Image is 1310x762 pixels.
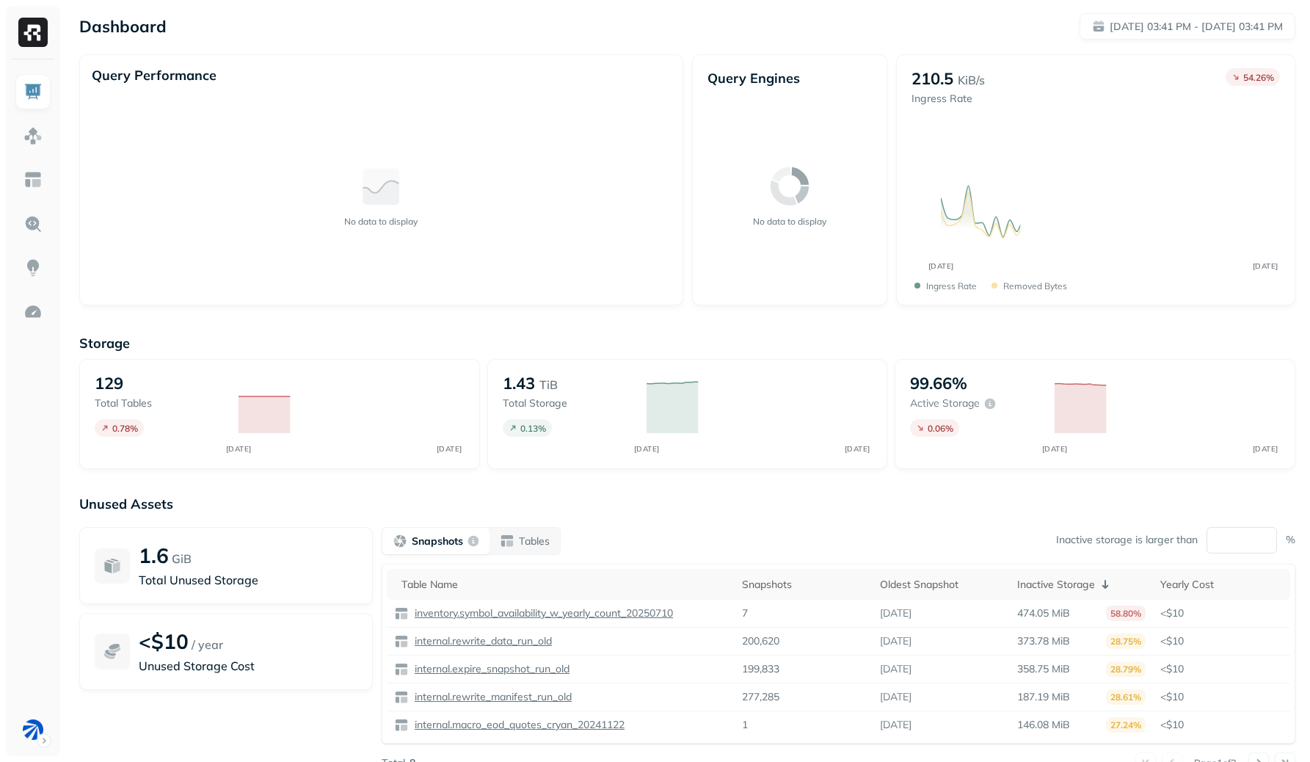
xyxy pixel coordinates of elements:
[742,718,748,732] p: 1
[394,718,409,733] img: table
[1017,718,1070,732] p: 146.08 MiB
[139,571,357,589] p: Total Unused Storage
[1106,661,1146,677] p: 28.79%
[344,216,418,227] p: No data to display
[503,396,632,410] p: Total storage
[753,216,826,227] p: No data to display
[633,444,659,454] tspan: [DATE]
[1160,634,1283,648] p: <$10
[412,662,570,676] p: internal.expire_snapshot_run_old
[742,606,748,620] p: 7
[742,690,779,704] p: 277,285
[139,657,357,675] p: Unused Storage Cost
[79,16,167,37] p: Dashboard
[23,170,43,189] img: Asset Explorer
[226,444,252,454] tspan: [DATE]
[92,67,216,84] p: Query Performance
[910,396,980,410] p: Active storage
[1017,690,1070,704] p: 187.19 MiB
[1056,533,1198,547] p: Inactive storage is larger than
[1106,606,1146,621] p: 58.80%
[394,662,409,677] img: table
[409,662,570,676] a: internal.expire_snapshot_run_old
[1017,634,1070,648] p: 373.78 MiB
[1160,606,1283,620] p: <$10
[1160,578,1283,592] div: Yearly Cost
[412,534,463,548] p: Snapshots
[23,82,43,101] img: Dashboard
[1160,690,1283,704] p: <$10
[742,578,865,592] div: Snapshots
[23,126,43,145] img: Assets
[880,718,911,732] p: [DATE]
[1017,606,1070,620] p: 474.05 MiB
[1252,261,1278,271] tspan: [DATE]
[394,634,409,649] img: table
[880,690,911,704] p: [DATE]
[139,543,169,568] p: 1.6
[958,71,985,89] p: KiB/s
[926,280,977,291] p: Ingress Rate
[880,578,1002,592] div: Oldest Snapshot
[503,373,535,393] p: 1.43
[23,214,43,233] img: Query Explorer
[79,496,1295,512] p: Unused Assets
[1252,444,1278,454] tspan: [DATE]
[742,634,779,648] p: 200,620
[928,261,953,271] tspan: [DATE]
[1080,13,1295,40] button: [DATE] 03:41 PM - [DATE] 03:41 PM
[139,628,189,654] p: <$10
[409,634,552,648] a: internal.rewrite_data_run_old
[539,376,558,393] p: TiB
[742,662,779,676] p: 199,833
[409,606,673,620] a: inventory.symbol_availability_w_yearly_count_20250710
[412,606,673,620] p: inventory.symbol_availability_w_yearly_count_20250710
[95,396,224,410] p: Total tables
[394,606,409,621] img: table
[172,550,192,567] p: GiB
[1243,72,1274,83] p: 54.26 %
[1110,20,1283,34] p: [DATE] 03:41 PM - [DATE] 03:41 PM
[1160,662,1283,676] p: <$10
[1106,634,1146,649] p: 28.75%
[1286,533,1295,547] p: %
[409,718,625,732] a: internal.macro_eod_quotes_cryan_20241122
[928,423,953,434] p: 0.06 %
[880,606,911,620] p: [DATE]
[112,423,138,434] p: 0.78 %
[401,578,727,592] div: Table Name
[911,68,953,89] p: 210.5
[437,444,462,454] tspan: [DATE]
[1017,662,1070,676] p: 358.75 MiB
[412,634,552,648] p: internal.rewrite_data_run_old
[520,423,546,434] p: 0.13 %
[79,335,1295,352] p: Storage
[409,690,572,704] a: internal.rewrite_manifest_run_old
[880,662,911,676] p: [DATE]
[95,373,123,393] p: 129
[23,258,43,277] img: Insights
[1106,689,1146,705] p: 28.61%
[18,18,48,47] img: Ryft
[1003,280,1067,291] p: Removed bytes
[23,302,43,322] img: Optimization
[1160,718,1283,732] p: <$10
[1017,578,1095,592] p: Inactive Storage
[1106,717,1146,733] p: 27.24%
[519,534,550,548] p: Tables
[911,92,985,106] p: Ingress Rate
[707,70,872,87] p: Query Engines
[844,444,870,454] tspan: [DATE]
[412,690,572,704] p: internal.rewrite_manifest_run_old
[412,718,625,732] p: internal.macro_eod_quotes_cryan_20241122
[1041,444,1067,454] tspan: [DATE]
[394,690,409,705] img: table
[23,719,43,740] img: BAM
[910,373,967,393] p: 99.66%
[880,634,911,648] p: [DATE]
[192,636,223,653] p: / year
